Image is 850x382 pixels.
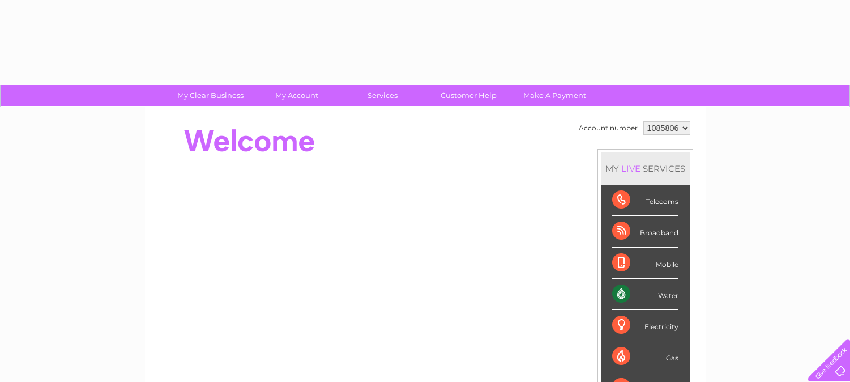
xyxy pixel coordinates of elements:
div: Gas [612,341,678,372]
a: Make A Payment [508,85,601,106]
div: MY SERVICES [601,152,690,185]
div: LIVE [619,163,643,174]
div: Electricity [612,310,678,341]
a: Services [336,85,429,106]
a: My Clear Business [164,85,257,106]
div: Telecoms [612,185,678,216]
td: Account number [576,118,640,138]
div: Water [612,279,678,310]
a: Customer Help [422,85,515,106]
a: My Account [250,85,343,106]
div: Broadband [612,216,678,247]
div: Mobile [612,248,678,279]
